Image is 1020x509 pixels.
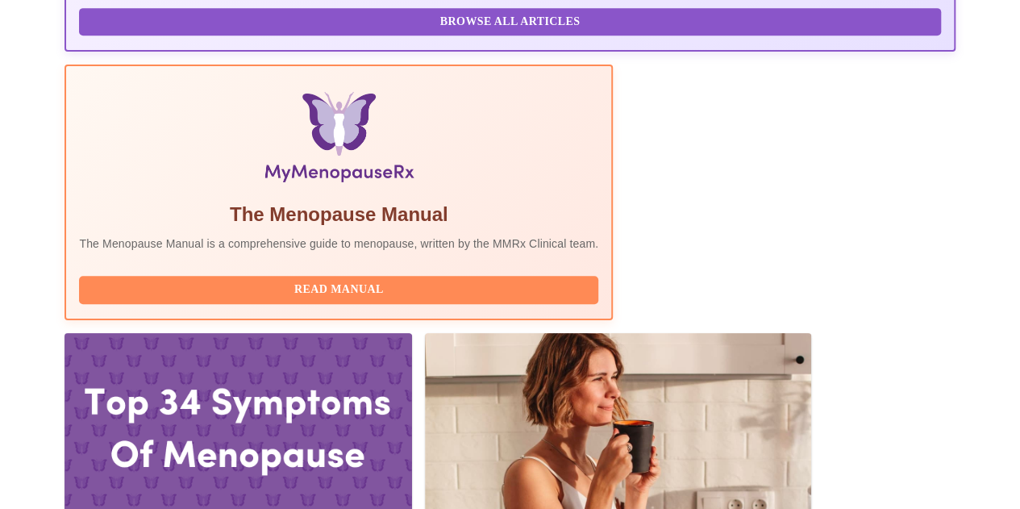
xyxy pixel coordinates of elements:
[79,236,598,252] p: The Menopause Manual is a comprehensive guide to menopause, written by the MMRx Clinical team.
[79,8,940,36] button: Browse All Articles
[79,202,598,227] h5: The Menopause Manual
[162,92,516,189] img: Menopause Manual
[79,282,602,295] a: Read Manual
[95,12,924,32] span: Browse All Articles
[79,14,944,27] a: Browse All Articles
[79,276,598,304] button: Read Manual
[95,280,582,300] span: Read Manual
